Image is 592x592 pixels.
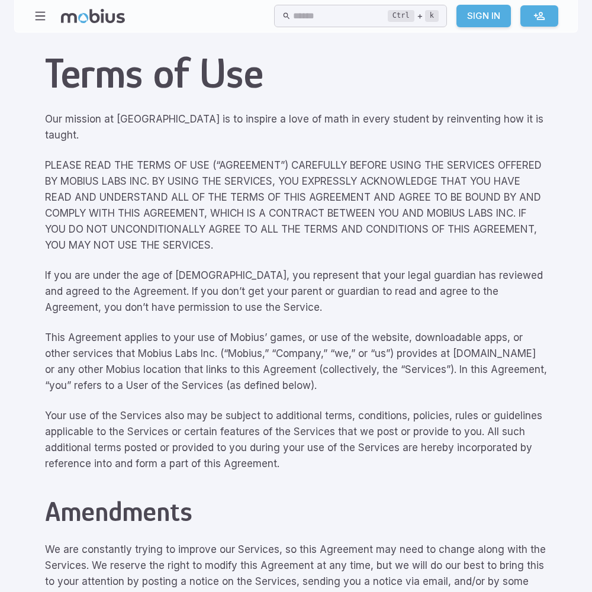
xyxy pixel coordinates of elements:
[45,49,547,97] h1: Terms of Use
[456,5,511,27] a: Sign In
[388,10,414,22] kbd: Ctrl
[45,111,547,143] p: Our mission at [GEOGRAPHIC_DATA] is to inspire a love of math in every student by reinventing how...
[45,330,547,394] p: This Agreement applies to your use of Mobius’ games, or use of the website, downloadable apps, or...
[45,268,547,316] p: If you are under the age of [DEMOGRAPHIC_DATA], you represent that your legal guardian has review...
[45,496,547,527] h2: Amendments
[45,408,547,472] p: Your use of the Services also may be subject to additional terms, conditions, policies, rules or ...
[425,10,439,22] kbd: k
[388,9,439,23] div: +
[45,157,547,253] p: PLEASE READ THE TERMS OF USE (“AGREEMENT”) CAREFULLY BEFORE USING THE SERVICES OFFERED BY MOBIUS ...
